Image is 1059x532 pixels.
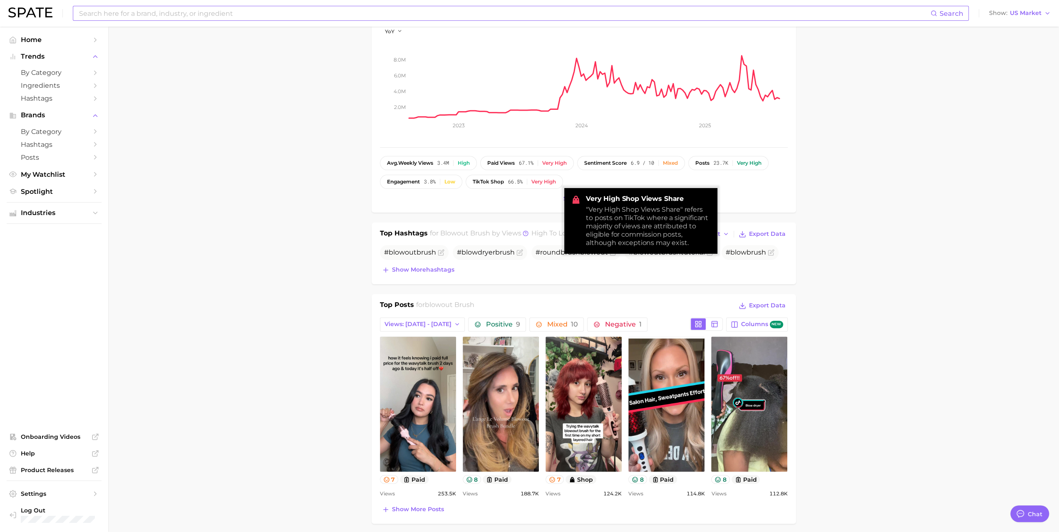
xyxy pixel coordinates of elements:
button: 7 [546,475,564,484]
span: brush [495,248,515,256]
button: Show less [561,193,606,204]
button: Export Data [737,228,787,240]
span: Hashtags [21,94,87,102]
button: engagement3.8%Low [380,175,462,189]
span: My Watchlist [21,171,87,178]
span: #round [536,248,608,256]
span: 3.4m [437,160,449,166]
button: Brands [7,109,102,121]
button: Flag as miscategorized or irrelevant [438,249,444,256]
span: Onboarding Videos [21,433,87,440]
span: Hashtags [21,141,87,148]
span: blowout [389,248,417,256]
span: Views [711,489,726,499]
span: Views [546,489,561,499]
span: blowout [580,248,608,256]
span: sentiment score [584,160,627,166]
span: Home [21,36,87,44]
span: 23.7k [714,160,728,166]
span: 253.5k [438,489,456,499]
a: Onboarding Videos [7,431,102,443]
span: # tutorial [629,248,705,256]
span: Export Data [749,302,786,309]
a: Ingredients [7,79,102,92]
button: Flag as miscategorized or irrelevant [768,249,774,256]
span: new [770,321,783,329]
a: Log out. Currently logged in with e-mail pryan@sharkninja.com. [7,504,102,525]
span: blowout [633,248,661,256]
button: paid [649,475,677,484]
span: Settings [21,490,87,497]
input: Search here for a brand, industry, or ingredient [78,6,930,20]
span: posts [695,160,709,166]
span: Search [940,10,963,17]
span: 114.8k [686,489,704,499]
button: avg.weekly views3.4mHigh [380,156,477,170]
h2: for by Views [430,228,572,240]
span: Product Releases [21,466,87,474]
span: Views [380,489,395,499]
h2: for [416,300,474,312]
button: Show more posts [380,504,446,515]
div: Low [444,179,455,185]
button: shop [565,475,596,484]
div: "Very High Shop Views Share" refers to posts on TikTok where a significant majority of views are ... [586,205,711,247]
button: paid views67.1%Very high [480,156,574,170]
button: 8 [463,475,481,484]
span: Views: [DATE] - [DATE] [384,321,451,328]
span: Show more hashtags [392,266,454,273]
span: 1 [639,320,641,328]
tspan: 6.0m [394,72,406,79]
span: US Market [1010,11,1042,15]
span: 6.9 / 10 [631,160,654,166]
span: # [384,248,436,256]
h1: Top Posts [380,300,414,312]
tspan: 4.0m [394,88,406,94]
button: Trends [7,50,102,63]
button: Industries [7,207,102,219]
div: Mixed [663,160,678,166]
div: Very high [737,160,761,166]
span: paid views [487,160,515,166]
button: Show morehashtags [380,264,456,276]
button: Columnsnew [726,317,787,332]
span: #blowdryer [457,248,515,256]
a: Hashtags [7,138,102,151]
button: Export Data [737,300,787,312]
a: Product Releases [7,464,102,476]
span: 10 [570,320,578,328]
a: Posts [7,151,102,164]
span: brush [417,248,436,256]
button: 8 [711,475,730,484]
span: Views [463,489,478,499]
span: brush [747,248,766,256]
span: Posts [21,153,87,161]
tspan: 2025 [699,122,711,129]
span: blowout brush [440,229,490,237]
span: Brands [21,111,87,119]
span: Trends [21,53,87,60]
span: Spotlight [21,188,87,195]
a: Settings [7,487,102,500]
span: Ingredients [21,82,87,89]
div: Very high [531,179,556,185]
button: posts23.7kVery high [688,156,769,170]
span: Show more posts [392,506,444,513]
button: Views: [DATE] - [DATE] [380,317,465,332]
tspan: 2024 [575,122,588,129]
span: 3.8% [424,179,436,185]
span: 124.2k [603,489,622,499]
span: Help [21,450,87,457]
span: 188.7k [521,489,539,499]
h1: Top Hashtags [380,228,428,240]
span: 67.1% [519,160,533,166]
div: Very high [542,160,567,166]
span: weekly views [387,160,433,166]
button: paid [732,475,760,484]
button: Flag as miscategorized or irrelevant [516,249,523,256]
span: brush [561,248,580,256]
span: brush [661,248,681,256]
div: High [458,160,470,166]
button: YoY [385,28,403,35]
span: by Category [21,69,87,77]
